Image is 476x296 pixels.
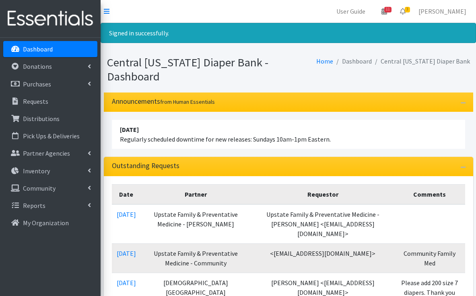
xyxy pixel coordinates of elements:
p: Community [23,184,56,192]
li: Regularly scheduled downtime for new releases: Sundays 10am-1pm Eastern. [112,120,465,149]
th: Partner [141,185,251,205]
a: Partner Agencies [3,145,97,161]
a: User Guide [330,3,372,19]
a: Distributions [3,111,97,127]
p: Inventory [23,167,50,175]
th: Date [112,185,141,205]
a: [DATE] [117,249,136,257]
a: Community [3,180,97,196]
span: 11 [384,7,392,12]
p: Requests [23,97,48,105]
a: Dashboard [3,41,97,57]
td: Upstate Family & Preventative Medicine - [PERSON_NAME] [141,204,251,244]
small: from Human Essentials [160,98,215,105]
a: Requests [3,93,97,109]
a: 11 [375,3,394,19]
h1: Central [US_STATE] Diaper Bank - Dashboard [107,55,286,83]
a: [PERSON_NAME] [412,3,473,19]
td: Community Family Med [394,244,465,273]
a: Inventory [3,163,97,179]
strong: [DATE] [120,125,139,134]
p: Dashboard [23,45,53,53]
p: Pick Ups & Deliveries [23,132,80,140]
p: Donations [23,62,52,70]
td: Upstate Family & Preventative Medicine - Community [141,244,251,273]
a: Donations [3,58,97,74]
h3: Outstanding Requests [112,162,179,170]
a: Purchases [3,76,97,92]
li: Dashboard [333,55,372,67]
td: <[EMAIL_ADDRESS][DOMAIN_NAME]> [251,244,394,273]
p: Distributions [23,115,60,123]
p: My Organization [23,219,69,227]
a: Home [316,57,333,65]
a: My Organization [3,215,97,231]
h3: Announcements [112,97,215,106]
p: Reports [23,201,45,210]
p: Purchases [23,80,51,88]
span: 3 [405,7,410,12]
li: Central [US_STATE] Diaper Bank [372,55,470,67]
a: 3 [394,3,412,19]
th: Requestor [251,185,394,205]
p: Partner Agencies [23,149,70,157]
td: Upstate Family & Preventative Medicine - [PERSON_NAME] <[EMAIL_ADDRESS][DOMAIN_NAME]> [251,204,394,244]
a: [DATE] [117,279,136,287]
a: [DATE] [117,210,136,218]
div: Signed in successfully. [101,23,476,43]
a: Pick Ups & Deliveries [3,128,97,144]
a: Reports [3,197,97,214]
img: HumanEssentials [3,5,97,32]
th: Comments [394,185,465,205]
